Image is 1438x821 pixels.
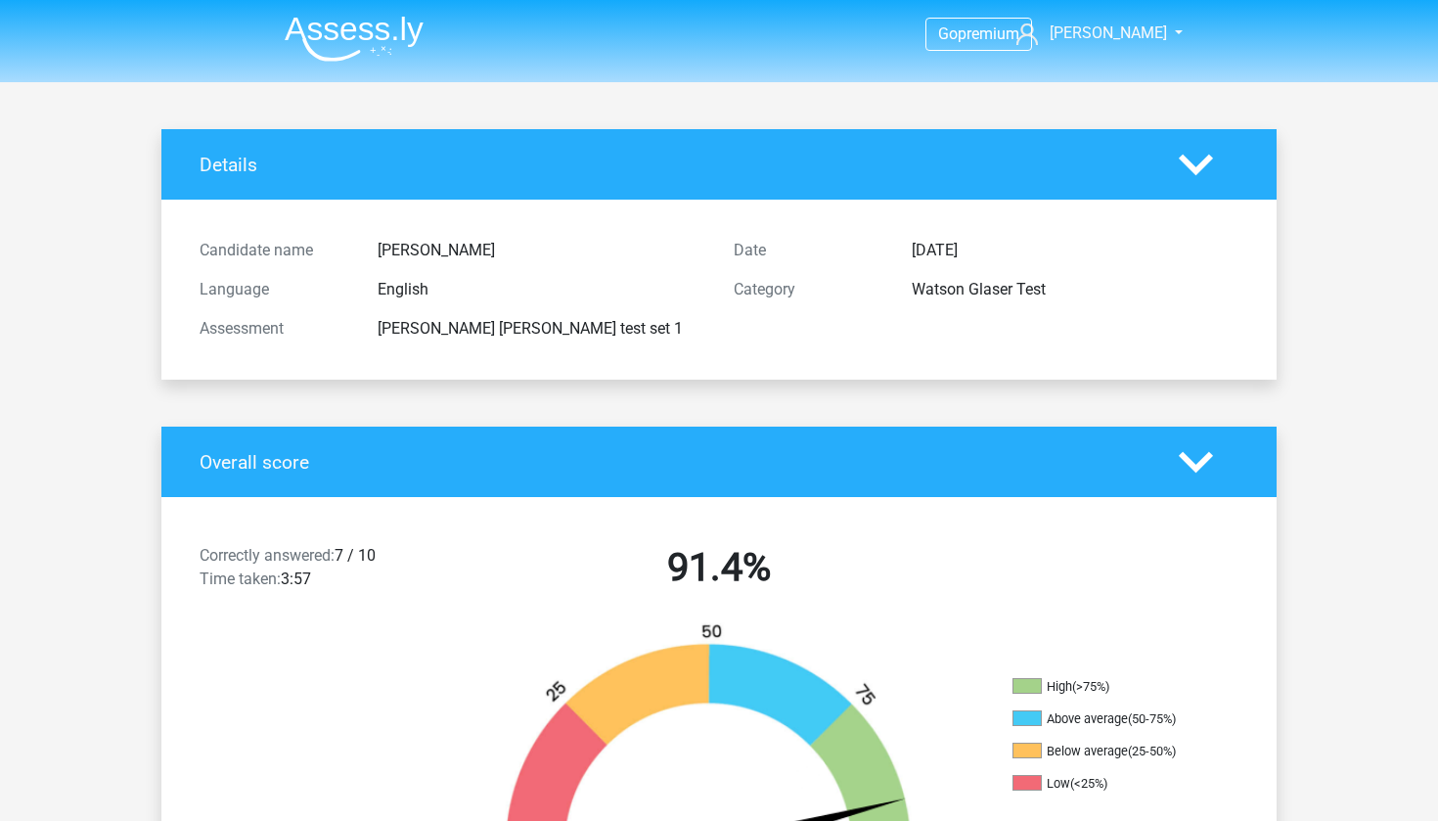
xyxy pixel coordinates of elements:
img: Assessly [285,16,424,62]
li: Above average [1012,710,1208,728]
a: Gopremium [926,21,1031,47]
div: English [363,278,719,301]
div: Watson Glaser Test [897,278,1253,301]
div: (25-50%) [1128,744,1176,758]
span: Correctly answered: [200,546,335,565]
span: Time taken: [200,570,281,588]
div: Date [719,239,897,262]
div: [PERSON_NAME] [363,239,719,262]
li: Low [1012,775,1208,793]
h2: 91.4% [467,544,971,591]
div: Assessment [185,317,363,341]
div: Candidate name [185,239,363,262]
span: Go [938,24,958,43]
div: [PERSON_NAME] [PERSON_NAME] test set 1 [363,317,719,341]
li: Below average [1012,743,1208,760]
div: (>75%) [1072,679,1109,694]
div: (<25%) [1070,776,1107,791]
h4: Overall score [200,451,1149,474]
span: [PERSON_NAME] [1050,23,1167,42]
li: High [1012,678,1208,696]
a: [PERSON_NAME] [1009,22,1169,45]
div: Language [185,278,363,301]
div: (50-75%) [1128,711,1176,726]
div: 7 / 10 3:57 [185,544,452,599]
div: Category [719,278,897,301]
h4: Details [200,154,1149,176]
div: [DATE] [897,239,1253,262]
span: premium [958,24,1019,43]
